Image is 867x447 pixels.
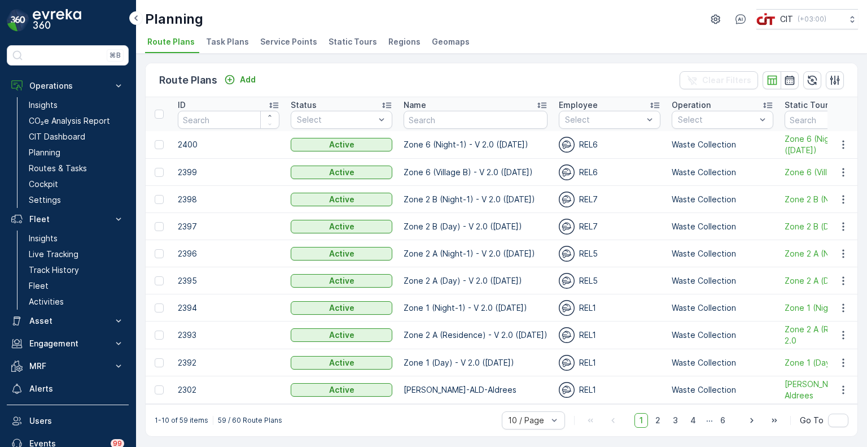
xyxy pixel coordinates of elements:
[145,10,203,28] p: Planning
[785,99,853,111] p: Static Tour Name
[634,413,648,428] span: 1
[559,164,575,180] img: svg%3e
[404,384,548,396] p: [PERSON_NAME]-ALD-Aldrees
[559,355,575,371] img: svg%3e
[29,99,58,111] p: Insights
[291,138,392,151] button: Active
[29,296,64,307] p: Activities
[668,413,683,428] span: 3
[155,358,164,367] div: Toggle Row Selected
[155,168,164,177] div: Toggle Row Selected
[672,248,773,259] p: Waste Collection
[291,166,392,179] button: Active
[798,15,826,24] p: ( +03:00 )
[29,249,78,260] p: Live Tracking
[706,413,713,428] p: ...
[178,248,279,259] p: 2396
[291,274,392,288] button: Active
[329,139,354,150] p: Active
[24,246,129,262] a: Live Tracking
[329,248,354,259] p: Active
[672,275,773,287] p: Waste Collection
[780,14,793,25] p: CIT
[29,383,124,394] p: Alerts
[291,99,317,111] p: Status
[650,413,665,428] span: 2
[178,99,186,111] p: ID
[559,355,660,371] div: REL1
[24,294,129,310] a: Activities
[147,36,195,47] span: Route Plans
[404,99,426,111] p: Name
[218,416,282,425] p: 59 / 60 Route Plans
[291,356,392,370] button: Active
[559,192,660,207] div: REL7
[155,303,164,313] div: Toggle Row Selected
[24,278,129,294] a: Fleet
[329,302,354,314] p: Active
[155,195,164,204] div: Toggle Row Selected
[559,382,575,398] img: svg%3e
[559,246,575,262] img: svg%3e
[404,139,548,150] p: Zone 6 (Night-1) - V 2.0 ([DATE])
[7,332,129,355] button: Engagement
[29,179,58,190] p: Cockpit
[672,221,773,232] p: Waste Collection
[297,114,375,125] p: Select
[24,231,129,246] a: Insights
[7,377,129,400] a: Alerts
[155,385,164,394] div: Toggle Row Selected
[7,410,129,432] a: Users
[678,114,756,125] p: Select
[24,176,129,192] a: Cockpit
[7,208,129,231] button: Fleet
[559,99,598,111] p: Employee
[329,357,354,368] p: Active
[29,361,106,372] p: MRF
[559,382,660,398] div: REL1
[155,222,164,231] div: Toggle Row Selected
[155,416,208,425] p: 1-10 of 59 items
[29,280,49,292] p: Fleet
[33,9,81,32] img: logo_dark-DEwI_e13.png
[672,302,773,314] p: Waste Collection
[155,140,164,149] div: Toggle Row Selected
[559,327,575,343] img: svg%3e
[404,248,548,259] p: Zone 2 A (Night-1) - V 2.0 ([DATE])
[404,329,548,341] p: Zone 2 A (Residence) - V 2.0 ([DATE])
[24,262,129,278] a: Track History
[220,73,260,86] button: Add
[24,97,129,113] a: Insights
[178,111,279,129] input: Search
[291,193,392,206] button: Active
[672,329,773,341] p: Waste Collection
[559,219,575,235] img: svg%3e
[29,194,61,206] p: Settings
[7,310,129,332] button: Asset
[559,246,660,262] div: REL5
[432,36,470,47] span: Geomaps
[29,80,106,92] p: Operations
[29,115,110,127] p: CO₂e Analysis Report
[260,36,317,47] span: Service Points
[7,75,129,97] button: Operations
[559,327,660,343] div: REL1
[29,315,106,327] p: Asset
[559,137,660,153] div: REL6
[559,219,660,235] div: REL7
[110,51,121,60] p: ⌘B
[155,331,164,340] div: Toggle Row Selected
[672,139,773,150] p: Waste Collection
[559,164,660,180] div: REL6
[756,9,858,29] button: CIT(+03:00)
[178,221,279,232] p: 2397
[24,160,129,176] a: Routes & Tasks
[155,276,164,285] div: Toggle Row Selected
[155,249,164,258] div: Toggle Row Selected
[178,139,279,150] p: 2400
[240,74,256,85] p: Add
[29,233,58,244] p: Insights
[329,36,377,47] span: Static Tours
[565,114,643,125] p: Select
[715,413,730,428] span: 6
